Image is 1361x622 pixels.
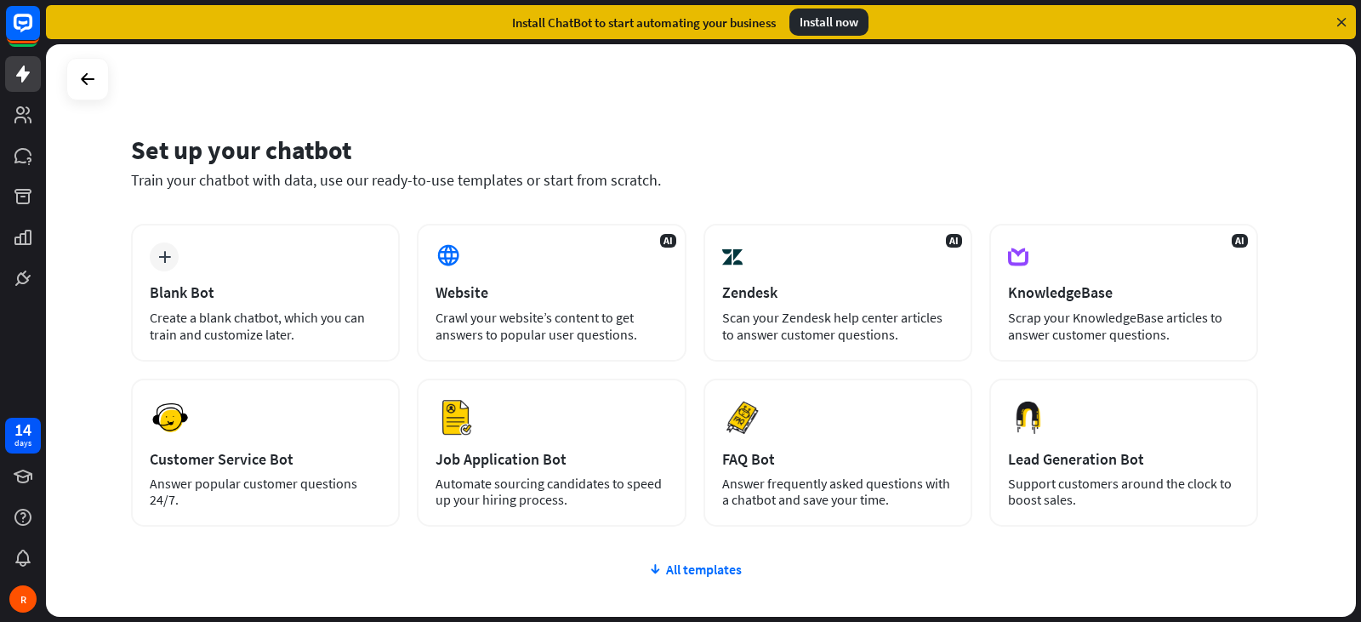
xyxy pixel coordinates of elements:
[722,449,954,469] div: FAQ Bot
[150,282,381,302] div: Blank Bot
[1008,282,1239,302] div: KnowledgeBase
[131,561,1258,578] div: All templates
[722,476,954,508] div: Answer frequently asked questions with a chatbot and save your time.
[150,309,381,343] div: Create a blank chatbot, which you can train and customize later.
[722,282,954,302] div: Zendesk
[150,476,381,508] div: Answer popular customer questions 24/7.
[1008,309,1239,343] div: Scrap your KnowledgeBase articles to answer customer questions.
[1008,476,1239,508] div: Support customers around the clock to boost sales.
[1008,449,1239,469] div: Lead Generation Bot
[14,422,31,437] div: 14
[436,309,667,343] div: Crawl your website’s content to get answers to popular user questions.
[436,476,667,508] div: Automate sourcing candidates to speed up your hiring process.
[722,309,954,343] div: Scan your Zendesk help center articles to answer customer questions.
[1232,234,1248,248] span: AI
[436,449,667,469] div: Job Application Bot
[5,418,41,454] a: 14 days
[789,9,868,36] div: Install now
[158,251,171,263] i: plus
[150,449,381,469] div: Customer Service Bot
[14,437,31,449] div: days
[660,234,676,248] span: AI
[9,585,37,613] div: R
[131,134,1258,166] div: Set up your chatbot
[512,14,776,31] div: Install ChatBot to start automating your business
[131,170,1258,190] div: Train your chatbot with data, use our ready-to-use templates or start from scratch.
[946,234,962,248] span: AI
[436,282,667,302] div: Website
